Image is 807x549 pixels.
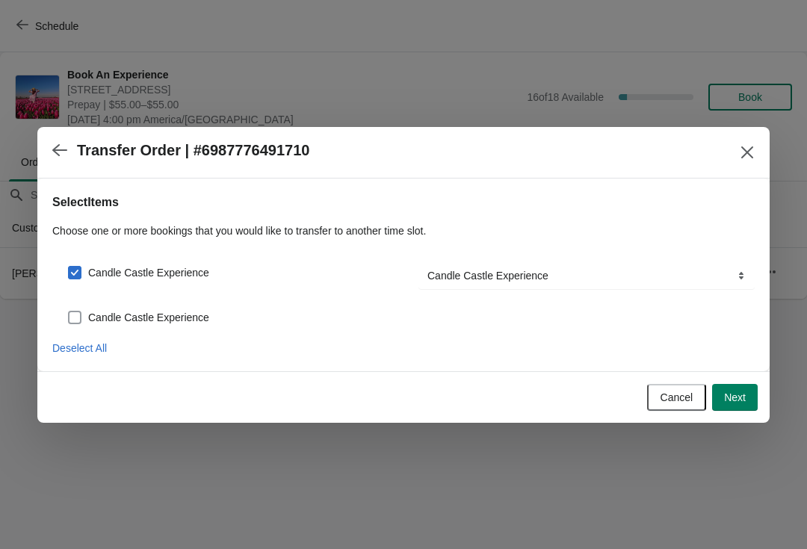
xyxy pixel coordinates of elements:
[647,384,707,411] button: Cancel
[712,384,758,411] button: Next
[52,223,755,238] p: Choose one or more bookings that you would like to transfer to another time slot.
[52,193,755,211] h2: Select Items
[52,342,107,354] span: Deselect All
[77,142,309,159] h2: Transfer Order | #6987776491710
[734,139,761,166] button: Close
[661,391,693,403] span: Cancel
[88,310,209,325] span: Candle Castle Experience
[724,391,746,403] span: Next
[88,265,209,280] span: Candle Castle Experience
[46,335,113,362] button: Deselect All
